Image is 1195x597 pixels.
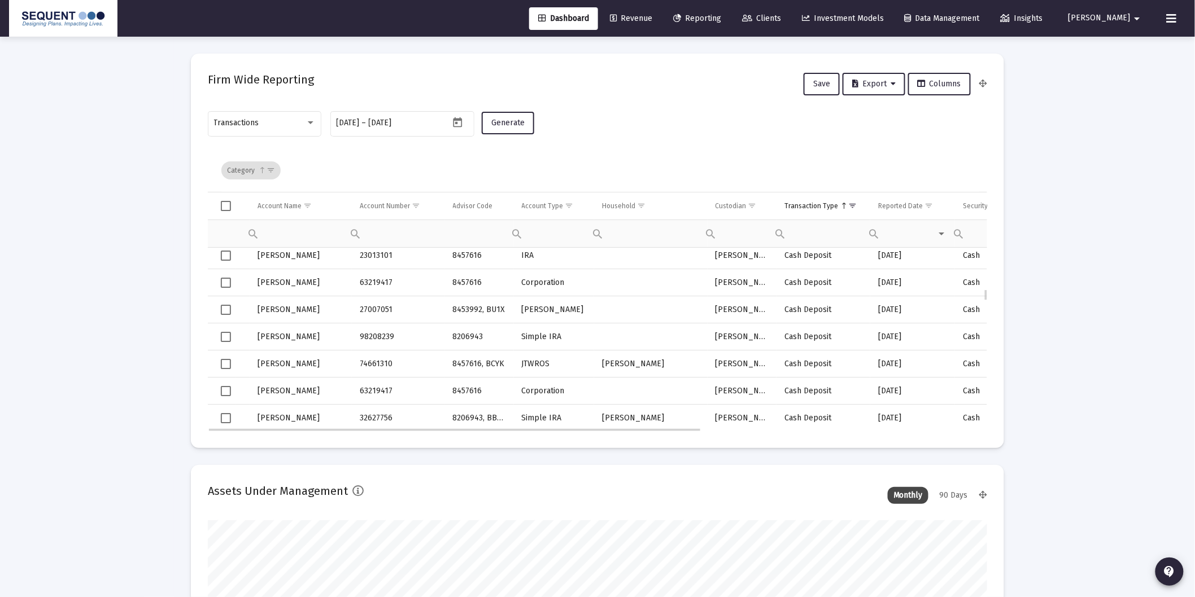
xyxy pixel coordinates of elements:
[708,269,777,296] td: [PERSON_NAME]
[708,405,777,432] td: [PERSON_NAME]
[362,118,367,128] span: –
[905,14,980,23] span: Data Management
[267,166,275,174] span: Show filter options for column 'undefined'
[352,405,444,432] td: 32627756
[352,269,444,296] td: 63219417
[352,192,444,220] td: Column Account Number
[208,149,987,431] div: Data grid
[208,482,348,500] h2: Assets Under Management
[870,323,955,350] td: [DATE]
[258,201,302,210] div: Account Name
[1001,14,1043,23] span: Insights
[802,14,884,23] span: Investment Models
[221,359,231,369] div: Select row
[843,73,905,95] button: Export
[908,73,971,95] button: Columns
[250,377,352,405] td: [PERSON_NAME]
[748,201,757,210] span: Show filter options for column 'Custodian'
[888,487,928,504] div: Monthly
[777,405,870,432] td: Cash Deposit
[777,192,870,220] td: Column Transaction Type
[870,350,955,377] td: [DATE]
[221,278,231,288] div: Select row
[777,220,870,247] td: Filter cell
[594,350,708,377] td: [PERSON_NAME]
[221,251,231,261] div: Select row
[664,7,730,30] a: Reporting
[221,149,979,192] div: Data grid toolbar
[18,7,109,30] img: Dashboard
[918,79,961,89] span: Columns
[708,220,777,247] td: Filter cell
[250,192,352,220] td: Column Account Name
[445,269,514,296] td: 8457616
[303,201,312,210] span: Show filter options for column 'Account Name'
[453,201,493,210] div: Advisor Code
[777,242,870,269] td: Cash Deposit
[708,377,777,405] td: [PERSON_NAME]
[360,201,410,210] div: Account Number
[514,405,595,432] td: Simple IRA
[221,201,231,211] div: Select all
[963,201,1005,210] div: Security Type
[848,201,857,210] span: Show filter options for column 'Transaction Type'
[870,269,955,296] td: [DATE]
[610,14,652,23] span: Revenue
[445,192,514,220] td: Column Advisor Code
[878,201,923,210] div: Reported Date
[450,114,466,130] button: Open calendar
[673,14,721,23] span: Reporting
[352,242,444,269] td: 23013101
[565,201,574,210] span: Show filter options for column 'Account Type'
[793,7,893,30] a: Investment Models
[445,405,514,432] td: 8206943, BBUO
[777,377,870,405] td: Cash Deposit
[514,296,595,323] td: [PERSON_NAME]
[250,296,352,323] td: [PERSON_NAME]
[708,296,777,323] td: [PERSON_NAME]
[955,405,1036,432] td: Cash
[602,201,635,210] div: Household
[337,118,360,128] input: Start date
[777,323,870,350] td: Cash Deposit
[870,377,955,405] td: [DATE]
[352,350,444,377] td: 74661310
[708,323,777,350] td: [PERSON_NAME]
[955,323,1036,350] td: Cash
[445,350,514,377] td: 8457616, BCYK
[514,377,595,405] td: Corporation
[1055,7,1158,29] button: [PERSON_NAME]
[955,242,1036,269] td: Cash
[594,192,708,220] td: Column Household
[777,296,870,323] td: Cash Deposit
[777,269,870,296] td: Cash Deposit
[250,269,352,296] td: [PERSON_NAME]
[784,201,838,210] div: Transaction Type
[637,201,646,210] span: Show filter options for column 'Household'
[733,7,790,30] a: Clients
[742,14,781,23] span: Clients
[445,323,514,350] td: 8206943
[716,201,747,210] div: Custodian
[352,220,444,247] td: Filter cell
[221,386,231,396] div: Select row
[250,405,352,432] td: [PERSON_NAME]
[870,220,955,247] td: Filter cell
[924,201,933,210] span: Show filter options for column 'Reported Date'
[221,305,231,315] div: Select row
[514,269,595,296] td: Corporation
[870,242,955,269] td: [DATE]
[250,242,352,269] td: [PERSON_NAME]
[482,112,534,134] button: Generate
[594,405,708,432] td: [PERSON_NAME]
[870,296,955,323] td: [DATE]
[514,323,595,350] td: Simple IRA
[250,350,352,377] td: [PERSON_NAME]
[221,161,281,179] div: Category
[250,220,352,247] td: Filter cell
[221,413,231,423] div: Select row
[538,14,589,23] span: Dashboard
[852,79,896,89] span: Export
[601,7,661,30] a: Revenue
[445,296,514,323] td: 8453992, BU1X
